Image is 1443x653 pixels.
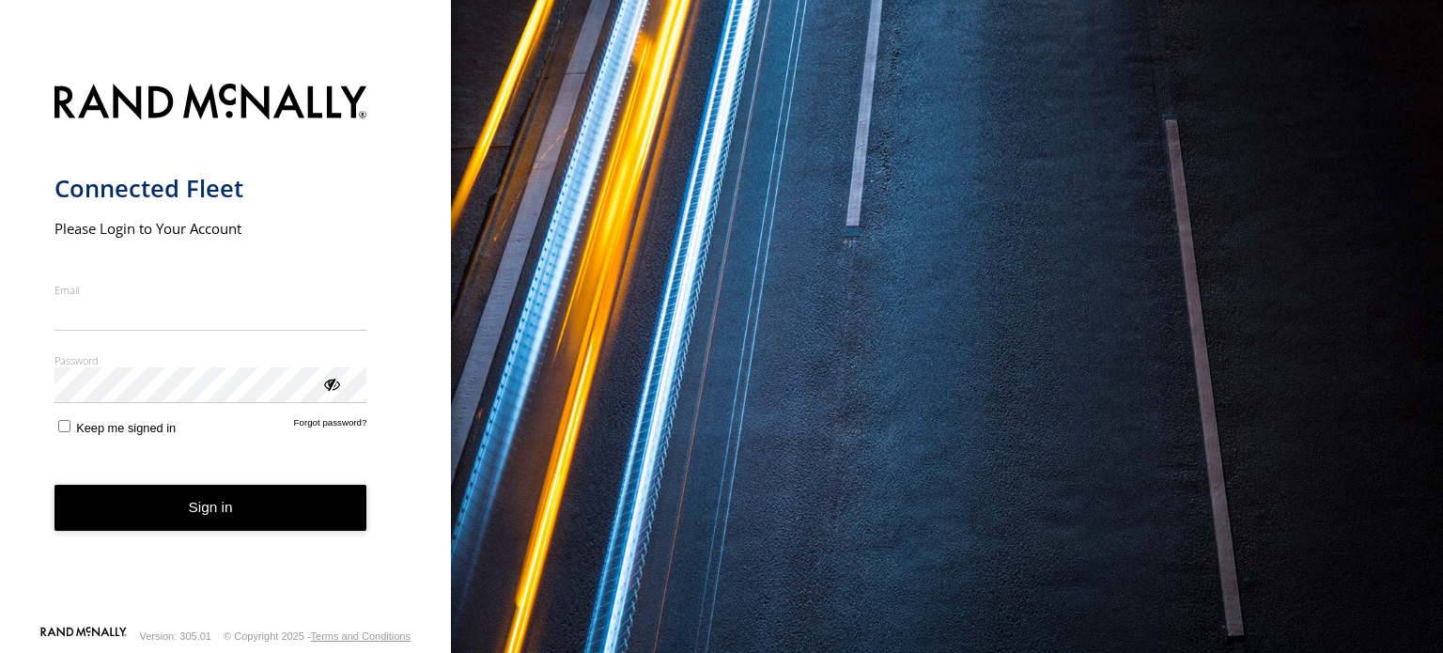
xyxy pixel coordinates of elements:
h1: Connected Fleet [54,173,367,204]
a: Visit our Website [40,627,127,645]
a: Terms and Conditions [311,630,411,642]
label: Password [54,353,367,367]
a: Forgot password? [294,417,367,435]
div: ViewPassword [321,374,340,393]
h2: Please Login to Your Account [54,219,367,238]
form: main [54,72,397,625]
span: Keep me signed in [76,421,176,435]
div: © Copyright 2025 - [224,630,411,642]
img: Rand McNally [54,80,367,128]
div: Version: 305.01 [140,630,211,642]
button: Sign in [54,485,367,531]
label: Email [54,283,367,297]
input: Keep me signed in [58,420,70,432]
